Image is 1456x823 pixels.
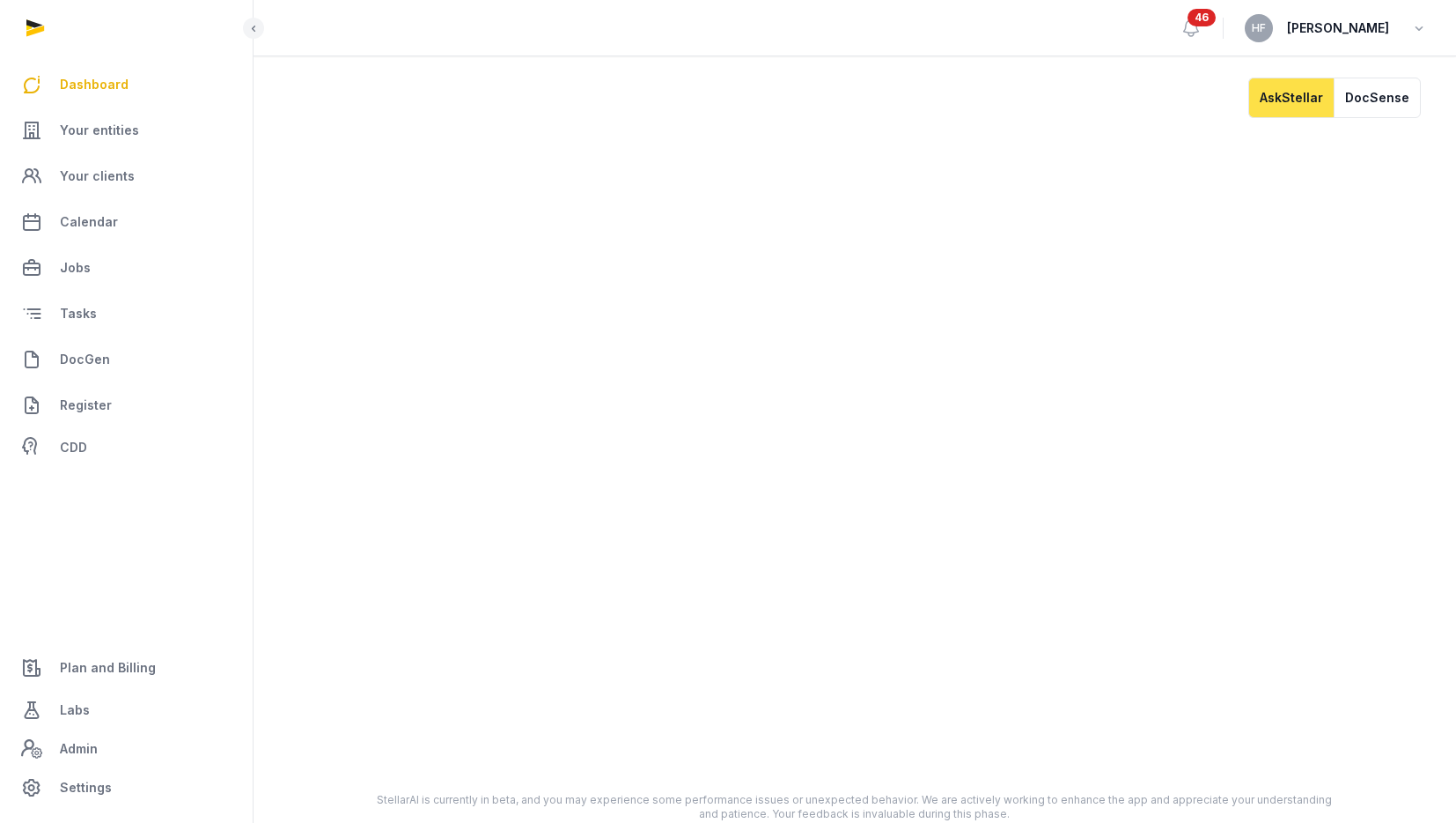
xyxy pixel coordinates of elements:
[60,74,129,95] span: Dashboard
[14,201,239,243] a: Calendar
[14,647,239,689] a: Plan and Billing
[374,793,1336,821] div: StellarAI is currently in beta, and you may experience some performance issues or unexpected beha...
[1287,18,1389,39] span: [PERSON_NAME]
[60,349,110,370] span: DocGen
[14,430,239,465] a: CDD
[60,166,135,187] span: Your clients
[14,384,239,426] a: Register
[1248,78,1334,118] button: AskStellar
[60,657,156,678] span: Plan and Billing
[60,777,112,798] span: Settings
[14,155,239,197] a: Your clients
[60,120,139,141] span: Your entities
[60,437,87,458] span: CDD
[60,395,112,416] span: Register
[14,767,239,809] a: Settings
[1334,78,1421,118] button: DocSense
[14,109,239,152] a: Your entities
[14,338,239,381] a: DocGen
[14,293,239,335] a: Tasks
[1252,23,1266,33] span: HF
[60,738,98,760] span: Admin
[1245,14,1273,42] button: HF
[14,731,239,767] a: Admin
[1188,9,1216,26] span: 46
[60,303,97,324] span: Tasks
[14,689,239,731] a: Labs
[60,211,118,233] span: Calendar
[60,257,91,278] span: Jobs
[14,247,239,289] a: Jobs
[14,63,239,106] a: Dashboard
[60,700,90,721] span: Labs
